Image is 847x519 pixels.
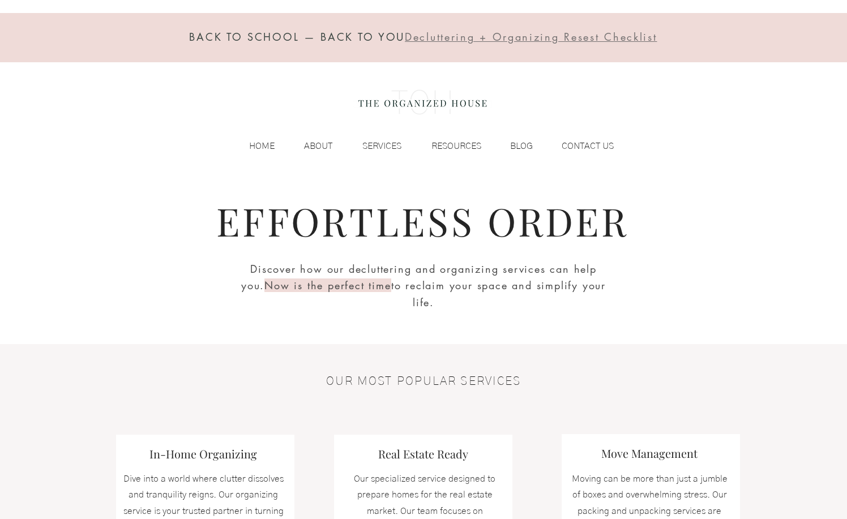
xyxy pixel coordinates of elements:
p: CONTACT US [556,138,619,155]
p: RESOURCES [426,138,487,155]
a: ABOUT [280,138,338,155]
a: RESOURCES [407,138,487,155]
h3: Real Estate Ready [355,446,491,462]
span: OUR MOST POPULAR SERVICES [326,375,521,387]
a: HOME [226,138,280,155]
nav: Site [226,138,619,155]
span: Discover how our decluttering and organizing services can help you. to reclaim your space and sim... [241,262,606,310]
img: the organized house [353,80,492,125]
h3: In-Home Organizing [135,446,271,462]
span: BACK TO SCHOOL — BACK TO YOU [189,30,405,44]
a: BLOG [487,138,538,155]
a: Decluttering + Organizing Resest Checklist [405,33,657,43]
a: SERVICES [338,138,407,155]
span: Now is the perfect time [264,278,391,292]
p: ABOUT [298,138,338,155]
span: EFFORTLESS ORDER [216,195,629,246]
a: CONTACT US [538,138,619,155]
h3: Move Management [581,445,717,461]
p: BLOG [504,138,538,155]
p: SERVICES [357,138,407,155]
p: HOME [243,138,280,155]
span: Decluttering + Organizing Resest Checklist [405,30,657,44]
